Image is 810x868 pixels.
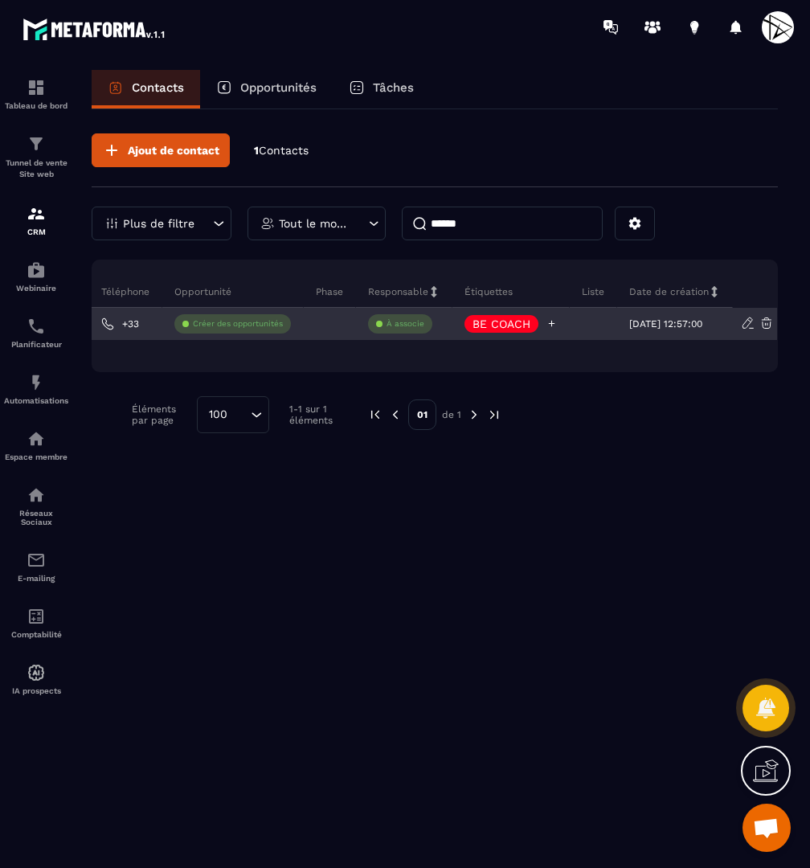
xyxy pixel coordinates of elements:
a: emailemailE-mailing [4,538,68,595]
img: formation [27,204,46,223]
p: Tâches [373,80,414,95]
img: automations [27,260,46,280]
a: Opportunités [200,70,333,108]
p: À associe [387,318,424,330]
a: Contacts [92,70,200,108]
p: Créer des opportunités [193,318,283,330]
a: Tâches [333,70,430,108]
p: 01 [408,399,436,430]
a: schedulerschedulerPlanificateur [4,305,68,361]
img: formation [27,134,46,154]
img: email [27,551,46,570]
p: BE COACH [472,318,530,330]
p: CRM [4,227,68,236]
input: Search for option [233,406,247,424]
a: automationsautomationsAutomatisations [4,361,68,417]
img: next [467,407,481,422]
a: formationformationTableau de bord [4,66,68,122]
img: next [487,407,501,422]
img: logo [22,14,167,43]
img: social-network [27,485,46,505]
p: IA prospects [4,686,68,695]
p: Tout le monde [279,218,350,229]
p: E-mailing [4,574,68,583]
img: accountant [27,607,46,626]
p: Opportunités [240,80,317,95]
p: Éléments par page [132,403,189,426]
img: automations [27,663,46,682]
a: automationsautomationsWebinaire [4,248,68,305]
p: Opportunité [174,285,231,298]
p: Date de création [629,285,709,298]
button: Ajout de contact [92,133,230,167]
p: 1-1 sur 1 éléments [289,403,344,426]
img: prev [388,407,403,422]
p: Phase [316,285,343,298]
p: 1 [254,143,309,158]
a: accountantaccountantComptabilité [4,595,68,651]
p: Étiquettes [464,285,513,298]
img: automations [27,373,46,392]
p: Tunnel de vente Site web [4,158,68,180]
p: Téléphone [101,285,149,298]
span: Ajout de contact [128,142,219,158]
p: Webinaire [4,284,68,293]
span: Contacts [259,144,309,157]
a: +33 [101,317,139,330]
p: Planificateur [4,340,68,349]
a: social-networksocial-networkRéseaux Sociaux [4,473,68,538]
p: de 1 [442,408,461,421]
img: scheduler [27,317,46,336]
p: Espace membre [4,452,68,461]
span: 100 [203,406,233,424]
img: formation [27,78,46,97]
p: Responsable [368,285,428,298]
p: Comptabilité [4,630,68,639]
p: Réseaux Sociaux [4,509,68,526]
p: Automatisations [4,396,68,405]
p: Contacts [132,80,184,95]
a: formationformationTunnel de vente Site web [4,122,68,192]
div: Search for option [197,396,269,433]
a: formationformationCRM [4,192,68,248]
img: automations [27,429,46,448]
p: Liste [582,285,604,298]
p: Plus de filtre [123,218,194,229]
img: prev [368,407,382,422]
p: Tableau de bord [4,101,68,110]
div: Ouvrir le chat [742,804,791,852]
a: automationsautomationsEspace membre [4,417,68,473]
p: [DATE] 12:57:00 [629,318,702,330]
